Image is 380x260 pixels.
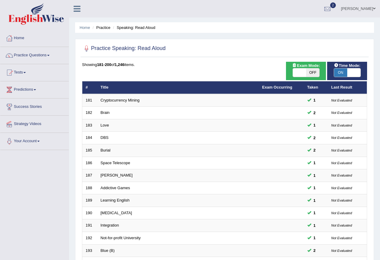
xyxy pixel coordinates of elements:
span: You can still take this question [311,97,318,103]
span: You can still take this question [311,147,318,153]
li: Practice [91,25,110,30]
small: Not Evaluated [331,199,352,202]
td: 189 [82,194,97,207]
small: Not Evaluated [331,174,352,177]
div: Showing of items. [82,62,367,67]
td: 185 [82,144,97,157]
a: Blue (B) [101,248,115,253]
td: 193 [82,244,97,257]
a: Strategy Videos [0,116,69,131]
a: Space Telescope [101,161,130,165]
b: 1,246 [114,62,124,67]
h2: Practice Speaking: Read Aloud [82,44,166,53]
span: Time Mode: [332,62,363,69]
b: 181-200 [97,62,111,67]
span: Exam Mode: [290,62,322,69]
a: Your Account [0,133,69,148]
small: Not Evaluated [331,136,352,139]
td: 191 [82,219,97,232]
td: 192 [82,232,97,244]
small: Not Evaluated [331,124,352,127]
small: Not Evaluated [331,149,352,152]
span: You can still take this question [311,110,318,116]
a: Addictive Games [101,186,130,190]
a: Not-for-profit University [101,236,141,240]
small: Not Evaluated [331,99,352,102]
a: Home [80,25,90,30]
td: 187 [82,169,97,182]
a: Tests [0,64,69,79]
small: Not Evaluated [331,211,352,215]
small: Not Evaluated [331,111,352,114]
small: Not Evaluated [331,249,352,252]
small: Not Evaluated [331,161,352,165]
a: Learning English [101,198,130,202]
td: 186 [82,157,97,169]
td: 188 [82,182,97,194]
a: Burial [101,148,111,152]
span: You can still take this question [311,222,318,229]
li: Speaking: Read Aloud [111,25,155,30]
th: Title [97,81,259,94]
span: OFF [306,68,319,77]
a: Cryptocurrency Mining [101,98,140,102]
a: Integration [101,223,119,227]
a: Home [0,30,69,45]
span: You can still take this question [311,135,318,141]
span: You can still take this question [311,172,318,179]
span: You can still take this question [311,160,318,166]
span: You can still take this question [311,247,318,254]
small: Not Evaluated [331,236,352,240]
div: Show exams occurring in exams [286,62,326,80]
th: Taken [304,81,328,94]
a: Practice Questions [0,47,69,62]
th: # [82,81,97,94]
a: Love [101,123,109,127]
a: Predictions [0,81,69,96]
a: [PERSON_NAME] [101,173,133,177]
span: You can still take this question [311,197,318,204]
span: 2 [330,2,336,8]
span: You can still take this question [311,235,318,241]
span: You can still take this question [311,122,318,128]
td: 183 [82,119,97,132]
a: Exam Occurring [262,85,292,89]
td: 190 [82,207,97,219]
a: Success Stories [0,99,69,114]
a: [MEDICAL_DATA] [101,211,132,215]
td: 181 [82,94,97,107]
span: You can still take this question [311,210,318,216]
td: 184 [82,132,97,144]
td: 182 [82,107,97,119]
a: Brain [101,110,110,115]
small: Not Evaluated [331,186,352,190]
small: Not Evaluated [331,224,352,227]
a: DBS [101,135,109,140]
span: ON [334,68,347,77]
span: You can still take this question [311,185,318,191]
th: Last Result [328,81,367,94]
